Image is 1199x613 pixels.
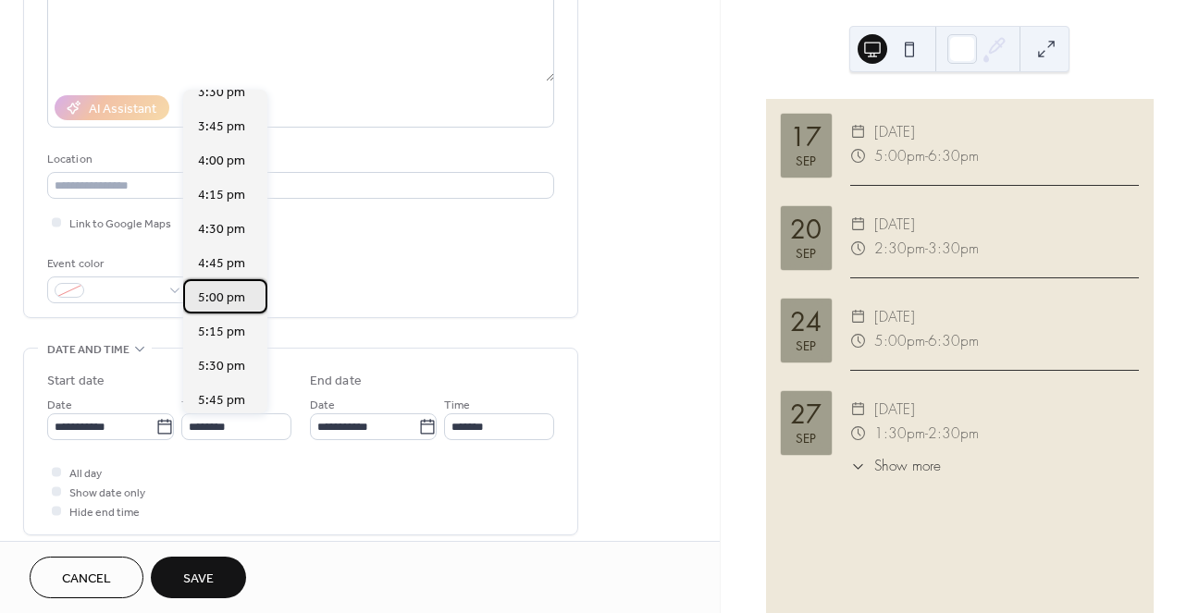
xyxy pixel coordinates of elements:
[47,254,186,274] div: Event color
[198,152,245,171] span: 4:00 pm
[198,391,245,411] span: 5:45 pm
[850,398,867,422] div: ​
[198,83,245,103] span: 3:30 pm
[69,215,171,234] span: Link to Google Maps
[796,432,816,445] div: Sep
[850,456,867,477] div: ​
[874,305,915,329] span: [DATE]
[444,396,470,415] span: Time
[928,422,979,446] span: 2:30pm
[874,329,925,353] span: 5:00pm
[850,144,867,168] div: ​
[850,120,867,144] div: ​
[850,329,867,353] div: ​
[47,396,72,415] span: Date
[198,220,245,239] span: 4:30 pm
[151,557,246,598] button: Save
[198,357,245,376] span: 5:30 pm
[850,422,867,446] div: ​
[69,484,145,503] span: Show date only
[62,570,111,589] span: Cancel
[198,254,245,274] span: 4:45 pm
[850,456,941,477] button: ​Show more
[850,305,867,329] div: ​
[874,213,915,237] span: [DATE]
[928,237,979,261] span: 3:30pm
[790,402,822,428] div: 27
[928,144,979,168] span: 6:30pm
[198,323,245,342] span: 5:15 pm
[69,464,102,484] span: All day
[874,456,941,477] span: Show more
[790,310,822,336] div: 24
[310,396,335,415] span: Date
[796,154,816,167] div: Sep
[796,339,816,352] div: Sep
[925,237,928,261] span: -
[183,570,214,589] span: Save
[47,340,130,360] span: Date and time
[310,372,362,391] div: End date
[925,422,928,446] span: -
[796,247,816,260] div: Sep
[198,117,245,137] span: 3:45 pm
[790,217,822,243] div: 20
[181,396,207,415] span: Time
[874,422,925,446] span: 1:30pm
[790,125,822,151] div: 17
[47,372,105,391] div: Start date
[198,186,245,205] span: 4:15 pm
[198,288,245,308] span: 5:00 pm
[850,237,867,261] div: ​
[874,237,925,261] span: 2:30pm
[925,144,928,168] span: -
[30,557,143,598] button: Cancel
[47,150,550,169] div: Location
[850,213,867,237] div: ​
[874,120,915,144] span: [DATE]
[874,398,915,422] span: [DATE]
[874,144,925,168] span: 5:00pm
[69,503,140,522] span: Hide end time
[925,329,928,353] span: -
[928,329,979,353] span: 6:30pm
